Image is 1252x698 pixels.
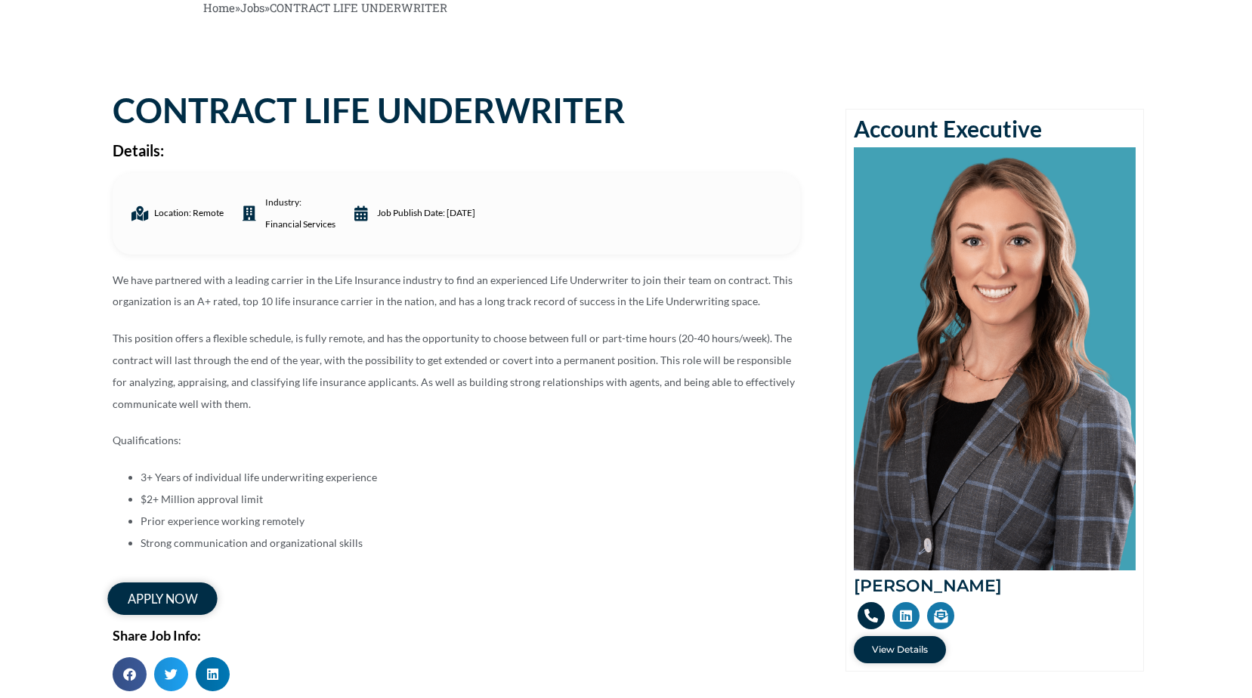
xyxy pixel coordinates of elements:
a: apply now [107,582,217,615]
div: Share on twitter [154,657,188,691]
span: Job Publish date: [DATE] [373,202,475,224]
span: apply now [127,593,196,606]
li: 3+ Years of individual life underwriting experience [141,467,800,489]
p: Qualifications: [113,430,800,452]
h2: Account Executive [854,117,1136,140]
a: View Details [854,636,946,663]
div: Share on facebook [113,657,147,691]
h2: Details: [113,143,800,158]
p: This position offers a flexible schedule, is fully remote, and has the opportunity to choose betw... [113,328,800,415]
h2: Share Job Info: [113,629,800,642]
span: Location: Remote [150,202,224,224]
h2: [PERSON_NAME] [854,578,1136,595]
p: We have partnered with a leading carrier in the Life Insurance industry to find an experienced Li... [113,270,800,313]
span: industry: [261,192,335,236]
li: Prior experience working remotely [141,511,800,533]
h1: CONTRACT LIFE UNDERWRITER [113,94,800,128]
a: Financial Services [265,214,335,236]
span: View Details [872,645,928,654]
div: Share on linkedin [196,657,230,691]
li: $2+ Million approval limit [141,489,800,511]
li: Strong communication and organizational skills [141,533,800,554]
